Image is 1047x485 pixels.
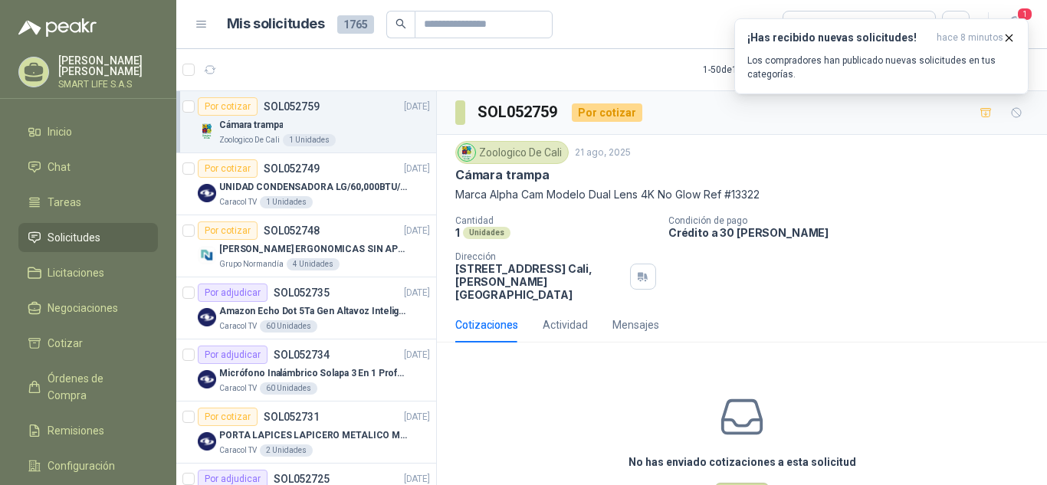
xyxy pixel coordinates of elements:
[198,308,216,326] img: Company Logo
[227,13,325,35] h1: Mis solicitudes
[219,118,283,133] p: Cámara trampa
[198,184,216,202] img: Company Logo
[337,15,374,34] span: 1765
[274,474,330,484] p: SOL052725
[198,370,216,388] img: Company Logo
[219,366,410,381] p: Micrófono Inalámbrico Solapa 3 En 1 Profesional F11-2 X2
[48,335,83,352] span: Cotizar
[48,370,143,404] span: Órdenes de Compra
[455,167,550,183] p: Cámara trampa
[404,162,430,176] p: [DATE]
[198,122,216,140] img: Company Logo
[176,91,436,153] a: Por cotizarSOL052759[DATE] Company LogoCámara trampaZoologico De Cali1 Unidades
[18,416,158,445] a: Remisiones
[198,246,216,264] img: Company Logo
[48,229,100,246] span: Solicitudes
[260,382,317,395] div: 60 Unidades
[176,339,436,401] a: Por adjudicarSOL052734[DATE] Company LogoMicrófono Inalámbrico Solapa 3 En 1 Profesional F11-2 X2...
[455,316,518,333] div: Cotizaciones
[58,55,158,77] p: [PERSON_NAME] [PERSON_NAME]
[18,223,158,252] a: Solicitudes
[747,31,930,44] h3: ¡Has recibido nuevas solicitudes!
[18,258,158,287] a: Licitaciones
[395,18,406,29] span: search
[1016,7,1033,21] span: 1
[219,258,284,270] p: Grupo Normandía
[176,153,436,215] a: Por cotizarSOL052749[DATE] Company LogoUNIDAD CONDENSADORA LG/60,000BTU/220V/R410A: ICaracol TV1 ...
[478,100,560,124] h3: SOL052759
[404,100,430,114] p: [DATE]
[575,146,631,160] p: 21 ago, 2025
[198,346,267,364] div: Por adjudicar
[264,101,320,112] p: SOL052759
[48,123,72,140] span: Inicio
[455,251,624,262] p: Dirección
[274,349,330,360] p: SOL052734
[18,329,158,358] a: Cotizar
[48,300,118,316] span: Negociaciones
[1001,11,1029,38] button: 1
[455,262,624,301] p: [STREET_ADDRESS] Cali , [PERSON_NAME][GEOGRAPHIC_DATA]
[198,159,258,178] div: Por cotizar
[58,80,158,89] p: SMART LIFE S.A.S
[18,293,158,323] a: Negociaciones
[260,320,317,333] div: 60 Unidades
[572,103,642,122] div: Por cotizar
[264,163,320,174] p: SOL052749
[283,134,336,146] div: 1 Unidades
[937,31,1003,44] span: hace 8 minutos
[264,225,320,236] p: SOL052748
[48,422,104,439] span: Remisiones
[198,97,258,116] div: Por cotizar
[48,194,81,211] span: Tareas
[198,283,267,302] div: Por adjudicar
[48,457,115,474] span: Configuración
[219,304,410,319] p: Amazon Echo Dot 5Ta Gen Altavoz Inteligente Alexa Azul
[176,277,436,339] a: Por adjudicarSOL052735[DATE] Company LogoAmazon Echo Dot 5Ta Gen Altavoz Inteligente Alexa AzulCa...
[260,196,313,208] div: 1 Unidades
[274,287,330,298] p: SOL052735
[219,444,257,457] p: Caracol TV
[668,215,1041,226] p: Condición de pago
[48,159,71,175] span: Chat
[219,196,257,208] p: Caracol TV
[176,215,436,277] a: Por cotizarSOL052748[DATE] Company Logo[PERSON_NAME] ERGONOMICAS SIN APOYA BRAZOSGrupo Normandía4...
[455,215,656,226] p: Cantidad
[455,226,460,239] p: 1
[219,428,410,443] p: PORTA LAPICES LAPICERO METALICO MALLA. IGUALES A LOS DEL LIK ADJUNTO
[404,224,430,238] p: [DATE]
[793,16,825,33] div: Todas
[404,286,430,300] p: [DATE]
[219,382,257,395] p: Caracol TV
[543,316,588,333] div: Actividad
[455,141,569,164] div: Zoologico De Cali
[18,117,158,146] a: Inicio
[198,221,258,240] div: Por cotizar
[458,144,475,161] img: Company Logo
[463,227,510,239] div: Unidades
[734,18,1029,94] button: ¡Has recibido nuevas solicitudes!hace 8 minutos Los compradores han publicado nuevas solicitudes ...
[176,401,436,464] a: Por cotizarSOL052731[DATE] Company LogoPORTA LAPICES LAPICERO METALICO MALLA. IGUALES A LOS DEL L...
[404,348,430,362] p: [DATE]
[18,364,158,410] a: Órdenes de Compra
[18,451,158,480] a: Configuración
[219,320,257,333] p: Caracol TV
[18,188,158,217] a: Tareas
[668,226,1041,239] p: Crédito a 30 [PERSON_NAME]
[703,57,802,82] div: 1 - 50 de 1840
[747,54,1016,81] p: Los compradores han publicado nuevas solicitudes en tus categorías.
[287,258,340,270] div: 4 Unidades
[260,444,313,457] div: 2 Unidades
[404,410,430,424] p: [DATE]
[198,408,258,426] div: Por cotizar
[219,242,410,257] p: [PERSON_NAME] ERGONOMICAS SIN APOYA BRAZOS
[264,411,320,422] p: SOL052731
[18,152,158,182] a: Chat
[18,18,97,37] img: Logo peakr
[612,316,659,333] div: Mensajes
[629,454,856,470] h3: No has enviado cotizaciones a esta solicitud
[219,134,280,146] p: Zoologico De Cali
[455,186,1029,203] p: Marca Alpha Cam Modelo Dual Lens 4K No Glow Ref #13322
[219,180,410,195] p: UNIDAD CONDENSADORA LG/60,000BTU/220V/R410A: I
[198,432,216,451] img: Company Logo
